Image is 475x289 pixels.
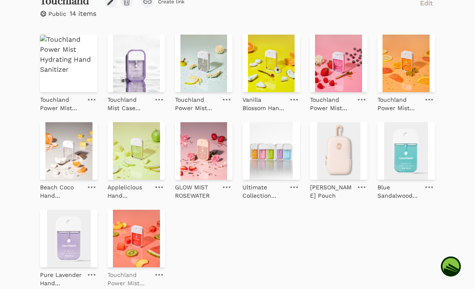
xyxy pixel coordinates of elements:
p: Pure Lavender Hand Sanitizer [40,271,82,287]
img: Applelicious Hand Sanitizer [107,122,165,180]
p: Touchland Power Mist Hydrating Hand Sanitizer [40,95,82,112]
a: Touchland Power Mist Wild Watermelon [107,267,150,287]
img: Ultimate Collection Power Mist Bundle - Touchland [242,122,300,180]
img: Touchland Power Mist Rainwater [175,35,232,92]
p: Touchland Power Mist [GEOGRAPHIC_DATA] [377,95,420,112]
p: Ultimate Collection Power Mist Bundle - Touchland [242,183,285,200]
img: Pure Lavender Hand Sanitizer [40,210,97,267]
img: GLOW MIST ROSEWATER [175,122,232,180]
a: Vanilla Blossom Hand Sanitizer [242,92,285,112]
a: Applelicious Hand Sanitizer [107,180,150,200]
p: Touchland Power Mist Rainwater [175,95,217,112]
img: Touchland Power Mist Citrus Grove [377,35,435,92]
img: Blue Sandalwood Hand Sanitizer [377,122,435,180]
img: Touchland Mist Case 30ml [107,35,165,92]
p: Touchland Power Mist Wild Watermelon [107,271,150,287]
p: Touchland Mist Case 30ml [107,95,150,112]
a: Beach Coco Hand Sanitizer [40,180,82,200]
a: Blue Sandalwood Hand Sanitizer [377,180,420,200]
a: Touchland Power Mist Hydrating Hand Sanitizer [40,92,82,112]
p: Blue Sandalwood Hand Sanitizer [377,183,420,200]
a: Touchland Power Mist [GEOGRAPHIC_DATA] [377,92,420,112]
a: GLOW MIST ROSEWATER [175,180,217,200]
img: Vanilla Blossom Hand Sanitizer [242,35,300,92]
img: Touchland Power Mist Hydrating Hand Sanitizer [40,35,97,92]
p: Public [48,10,66,18]
p: Touchland Power Mist [PERSON_NAME] [PERSON_NAME] [310,95,352,112]
p: 14 items [70,9,96,19]
img: Touchland Power Mist Berry Bliss [310,35,367,92]
p: [PERSON_NAME] Pouch [310,183,352,200]
a: Touchland Power Mist Wild Watermelon [107,210,165,267]
a: Pure Lavender Hand Sanitizer [40,267,82,287]
img: Touchette Pouch [310,122,367,180]
p: Vanilla Blossom Hand Sanitizer [242,95,285,112]
a: Touchland Power Mist Rainwater [175,92,217,112]
p: Applelicious Hand Sanitizer [107,183,150,200]
p: GLOW MIST ROSEWATER [175,183,217,200]
a: Touchland Power Mist [PERSON_NAME] [PERSON_NAME] [310,92,352,112]
a: [PERSON_NAME] Pouch [310,180,352,200]
a: Touchland Mist Case 30ml [107,92,150,112]
a: Ultimate Collection Power Mist Bundle - Touchland [242,180,285,200]
p: Beach Coco Hand Sanitizer [40,183,82,200]
img: Beach Coco Hand Sanitizer [40,122,97,180]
